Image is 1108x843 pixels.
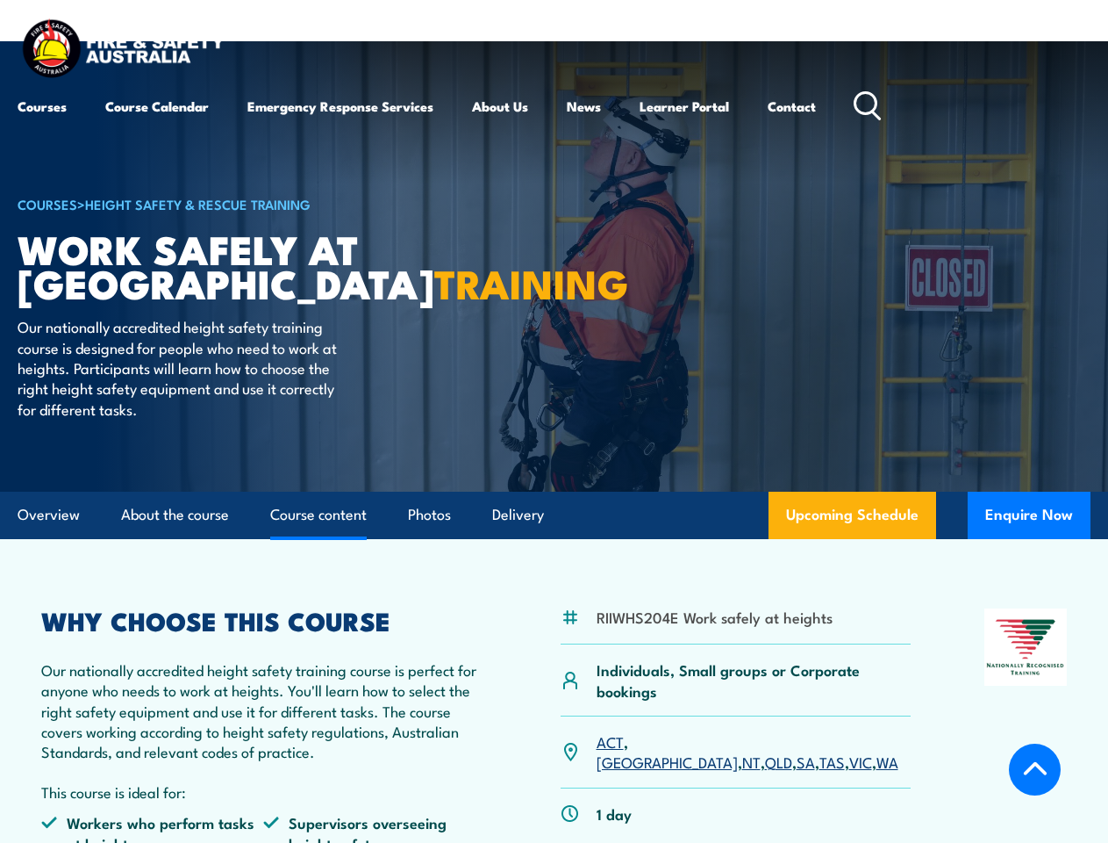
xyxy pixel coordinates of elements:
a: Learner Portal [640,85,729,127]
a: [GEOGRAPHIC_DATA] [597,751,738,772]
a: ACT [597,731,624,752]
a: Delivery [492,492,544,538]
h6: > [18,193,451,214]
p: Individuals, Small groups or Corporate bookings [597,659,911,701]
p: Our nationally accredited height safety training course is perfect for anyone who needs to work a... [41,659,486,762]
strong: TRAINING [434,252,629,313]
p: , , , , , , , [597,731,911,773]
a: Photos [408,492,451,538]
h1: Work Safely at [GEOGRAPHIC_DATA] [18,231,451,299]
p: 1 day [597,803,632,824]
a: About Us [472,85,528,127]
a: Course Calendar [105,85,209,127]
a: WA [876,751,898,772]
a: Emergency Response Services [247,85,433,127]
a: Upcoming Schedule [768,492,936,539]
a: TAS [819,751,845,772]
button: Enquire Now [968,492,1090,539]
a: Height Safety & Rescue Training [85,194,311,213]
p: Our nationally accredited height safety training course is designed for people who need to work a... [18,316,338,419]
img: Nationally Recognised Training logo. [984,609,1067,687]
a: SA [797,751,815,772]
a: QLD [765,751,792,772]
a: Contact [768,85,816,127]
a: About the course [121,492,229,538]
a: VIC [849,751,872,772]
a: Overview [18,492,80,538]
a: NT [742,751,761,772]
a: Course content [270,492,367,538]
a: Courses [18,85,67,127]
h2: WHY CHOOSE THIS COURSE [41,609,486,631]
li: RIIWHS204E Work safely at heights [597,607,833,627]
a: COURSES [18,194,77,213]
a: News [567,85,601,127]
p: This course is ideal for: [41,782,486,802]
